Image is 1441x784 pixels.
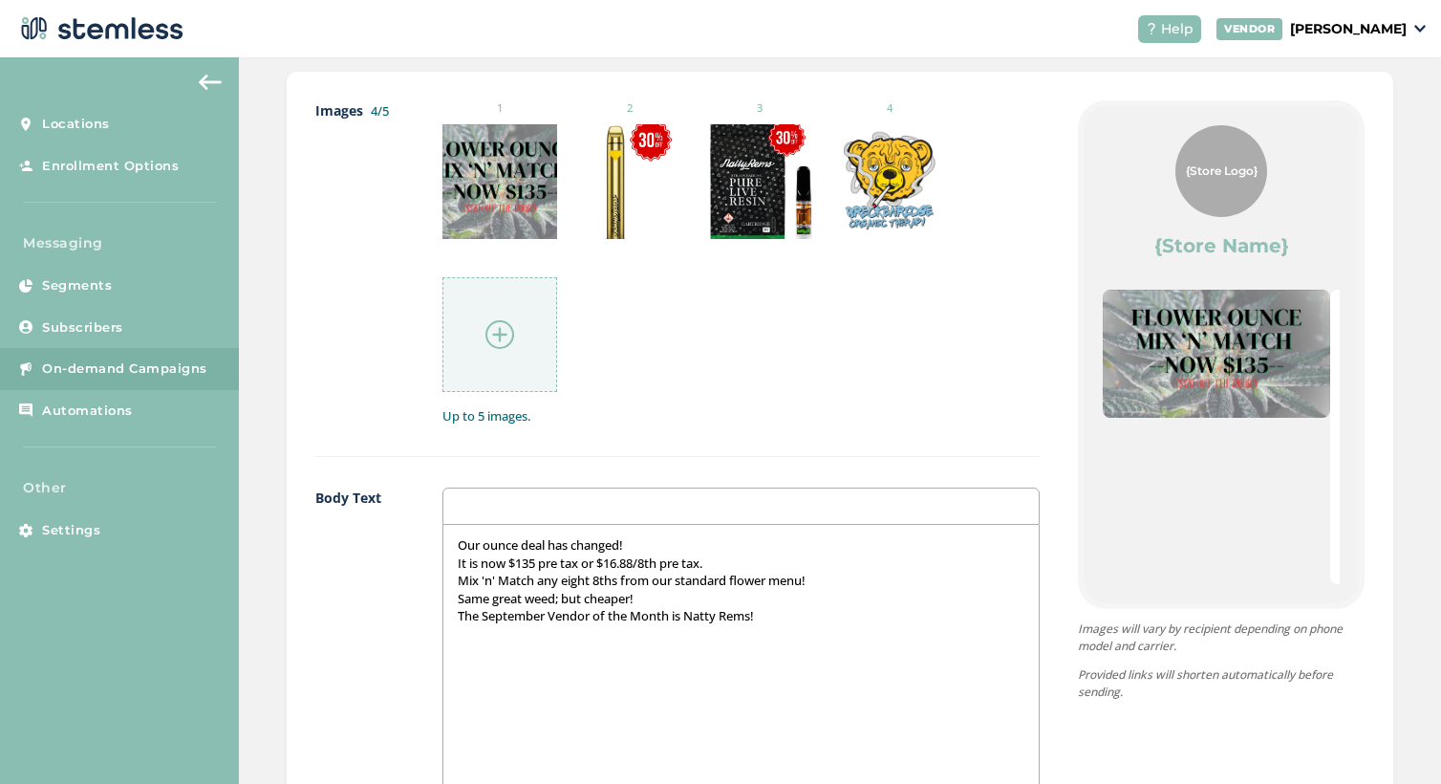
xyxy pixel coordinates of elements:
[1250,596,1279,624] button: Item 3
[1221,596,1250,624] button: Item 2
[832,100,947,117] small: 4
[1078,666,1365,701] p: Provided links will shorten automatically before sending.
[572,124,687,239] img: aBD4cgO9Jgt1o7otRgpX5a78kAAAAAAAAAAAAAAAAAAAAAAAAAAAAAAAAAAAAAAAAAAAAAAAAAAAAAAAAAAAAAAAAAAAAAAAA...
[458,607,1024,624] p: The September Vendor of the Month is Natty Rems!
[371,102,389,120] label: 4/5
[1164,596,1193,624] button: Item 0
[458,572,1024,589] p: Mix 'n' Match any eight 8ths from our standard flower menu!
[458,590,1024,607] p: Same great weed; but cheaper!
[15,10,183,48] img: logo-dark-0685b13c.svg
[42,276,112,295] span: Segments
[42,521,100,540] span: Settings
[442,124,557,239] img: 2Q==
[458,555,1024,572] p: It is now $135 pre tax or $16.88/8th pre tax.
[42,402,133,421] span: Automations
[315,100,404,425] label: Images
[199,75,222,90] img: icon-arrow-back-accent-c549486e.svg
[572,100,687,117] small: 2
[1154,232,1289,259] label: {Store Name}
[1186,163,1258,180] span: {Store Logo}
[485,320,514,349] img: icon-circle-plus-45441306.svg
[42,157,179,176] span: Enrollment Options
[1146,23,1157,34] img: icon-help-white-03924b79.svg
[1290,19,1407,39] p: [PERSON_NAME]
[1078,621,1365,655] p: Images will vary by recipient depending on phone model and carrier.
[442,407,1040,426] label: Up to 5 images.
[1345,692,1441,784] iframe: Chat Widget
[702,100,817,117] small: 3
[1161,19,1194,39] span: Help
[42,359,207,379] span: On-demand Campaigns
[1193,596,1221,624] button: Item 1
[702,124,817,239] img: Ynn3C2KBCIBAAAAAAAAAAAAAAAAAAAAAAAAAAAAAAAAAAAAAAAAAAAAAAAAAAAAAAAAAAAAAAAAAAAAAAAAAAAAAAAAAAAAAA...
[442,100,557,117] small: 1
[42,115,110,134] span: Locations
[832,124,947,239] img: 2Q==
[42,318,123,338] span: Subscribers
[1216,18,1282,40] div: VENDOR
[458,536,1024,554] p: Our ounce deal has changed!
[1103,290,1330,418] img: 2Q==
[1414,25,1426,33] img: icon_down-arrow-small-66adaf34.svg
